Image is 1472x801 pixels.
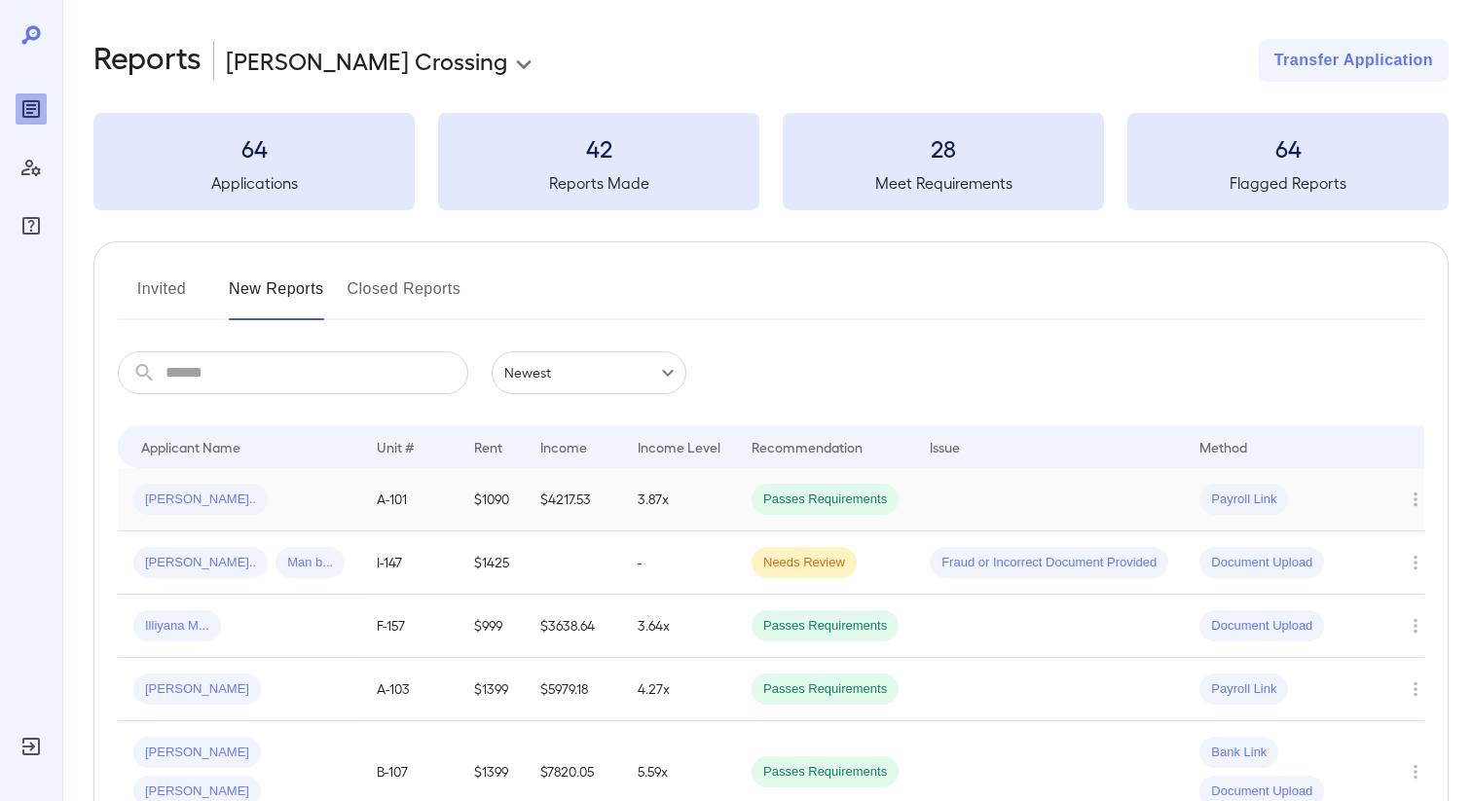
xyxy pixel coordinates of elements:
td: $1425 [459,531,525,595]
h2: Reports [93,39,202,82]
h5: Reports Made [438,171,759,195]
span: Document Upload [1199,554,1324,572]
span: [PERSON_NAME] [133,783,261,801]
button: Row Actions [1400,674,1431,705]
span: Passes Requirements [752,617,899,636]
span: Bank Link [1199,744,1278,762]
td: - [622,531,736,595]
span: [PERSON_NAME].. [133,491,268,509]
span: Fraud or Incorrect Document Provided [930,554,1168,572]
h5: Meet Requirements [783,171,1104,195]
div: Income Level [638,435,720,458]
h3: 64 [93,132,415,164]
td: 3.87x [622,468,736,531]
span: Document Upload [1199,783,1324,801]
p: [PERSON_NAME] Crossing [226,45,507,76]
div: Method [1199,435,1247,458]
div: Applicant Name [141,435,240,458]
td: $999 [459,595,525,658]
h3: 42 [438,132,759,164]
button: Row Actions [1400,610,1431,641]
div: Newest [492,351,686,394]
button: Row Actions [1400,484,1431,515]
span: Passes Requirements [752,763,899,782]
h5: Flagged Reports [1127,171,1449,195]
td: A-103 [361,658,459,721]
div: Issue [930,435,961,458]
span: [PERSON_NAME] [133,744,261,762]
td: 4.27x [622,658,736,721]
span: Illiyana M... [133,617,221,636]
button: New Reports [229,273,324,320]
button: Row Actions [1400,756,1431,787]
span: [PERSON_NAME].. [133,554,268,572]
h3: 64 [1127,132,1449,164]
button: Row Actions [1400,547,1431,578]
h5: Applications [93,171,415,195]
span: Needs Review [752,554,857,572]
span: Man b... [276,554,345,572]
td: $1090 [459,468,525,531]
td: $5979.18 [525,658,622,721]
span: [PERSON_NAME] [133,680,261,699]
div: FAQ [16,210,47,241]
summary: 64Applications42Reports Made28Meet Requirements64Flagged Reports [93,113,1449,210]
div: Log Out [16,731,47,762]
div: Unit # [377,435,414,458]
button: Transfer Application [1259,39,1449,82]
div: Income [540,435,587,458]
td: F-157 [361,595,459,658]
td: I-147 [361,531,459,595]
span: Passes Requirements [752,680,899,699]
button: Invited [118,273,205,320]
td: A-101 [361,468,459,531]
td: 3.64x [622,595,736,658]
h3: 28 [783,132,1104,164]
div: Reports [16,93,47,125]
td: $4217.53 [525,468,622,531]
span: Payroll Link [1199,491,1288,509]
div: Rent [474,435,505,458]
button: Closed Reports [348,273,461,320]
div: Recommendation [752,435,863,458]
span: Payroll Link [1199,680,1288,699]
span: Passes Requirements [752,491,899,509]
span: Document Upload [1199,617,1324,636]
td: $1399 [459,658,525,721]
div: Manage Users [16,152,47,183]
td: $3638.64 [525,595,622,658]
